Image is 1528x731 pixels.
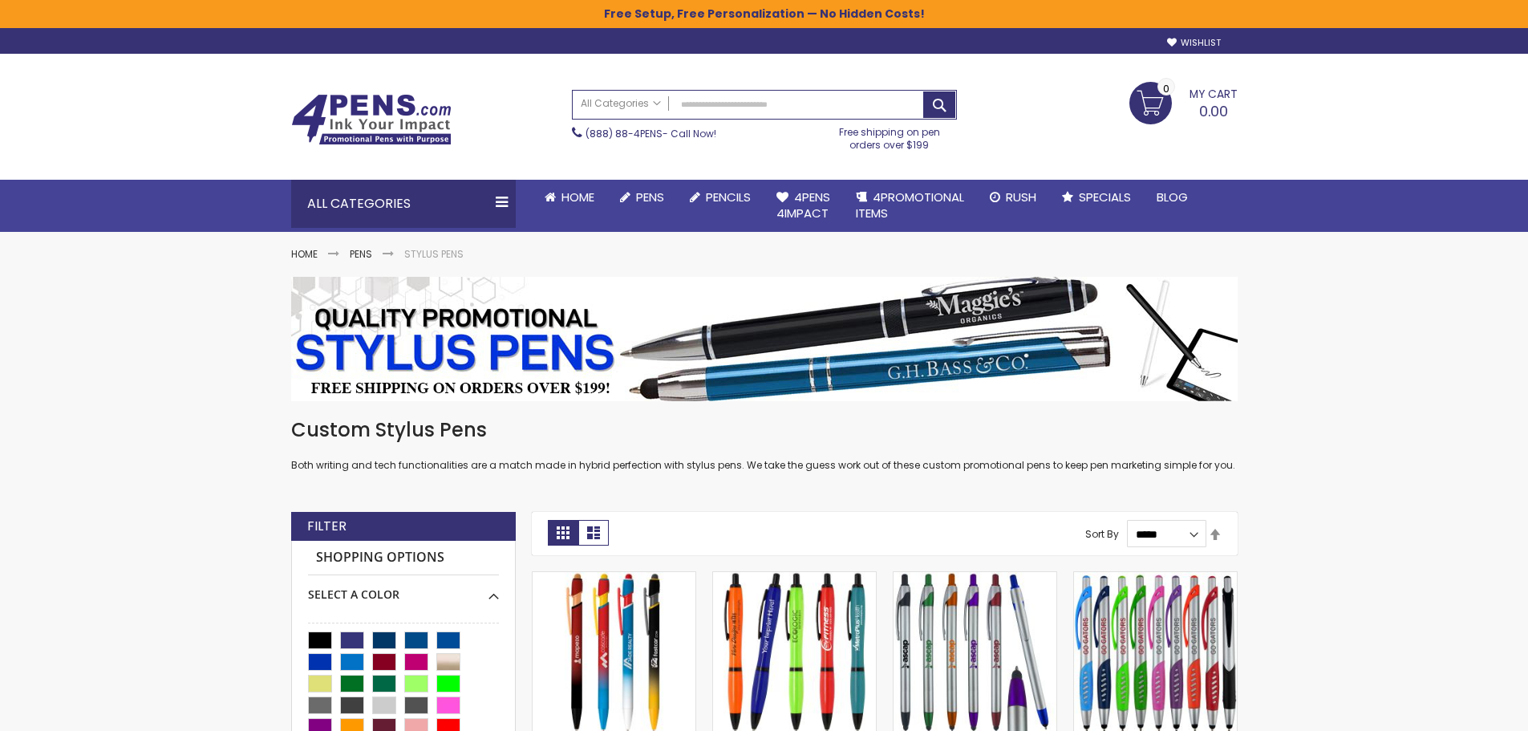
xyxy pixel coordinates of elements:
[573,91,669,117] a: All Categories
[822,120,957,152] div: Free shipping on pen orders over $199
[291,277,1238,401] img: Stylus Pens
[1167,37,1221,49] a: Wishlist
[404,247,464,261] strong: Stylus Pens
[291,417,1238,473] div: Both writing and tech functionalities are a match made in hybrid perfection with stylus pens. We ...
[977,180,1049,215] a: Rush
[1129,82,1238,122] a: 0.00 0
[764,180,843,232] a: 4Pens4impact
[308,575,499,603] div: Select A Color
[307,518,347,535] strong: Filter
[532,180,607,215] a: Home
[581,97,661,110] span: All Categories
[1144,180,1201,215] a: Blog
[706,189,751,205] span: Pencils
[856,189,964,221] span: 4PROMOTIONAL ITEMS
[291,180,516,228] div: All Categories
[713,571,876,585] a: Neon-Bright Promo Pens - Special Offer
[1079,189,1131,205] span: Specials
[586,127,663,140] a: (888) 88-4PENS
[843,180,977,232] a: 4PROMOTIONALITEMS
[1085,527,1119,541] label: Sort By
[308,541,499,575] strong: Shopping Options
[894,571,1056,585] a: Slim Jen Silver Stylus
[350,247,372,261] a: Pens
[1199,101,1228,121] span: 0.00
[677,180,764,215] a: Pencils
[1006,189,1036,205] span: Rush
[1074,571,1237,585] a: Lexus Stylus Pen
[776,189,830,221] span: 4Pens 4impact
[586,127,716,140] span: - Call Now!
[636,189,664,205] span: Pens
[1163,81,1169,96] span: 0
[1157,189,1188,205] span: Blog
[291,417,1238,443] h1: Custom Stylus Pens
[607,180,677,215] a: Pens
[291,94,452,145] img: 4Pens Custom Pens and Promotional Products
[561,189,594,205] span: Home
[548,520,578,546] strong: Grid
[1049,180,1144,215] a: Specials
[533,571,695,585] a: Superhero Ellipse Softy Pen with Stylus - Laser Engraved
[291,247,318,261] a: Home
